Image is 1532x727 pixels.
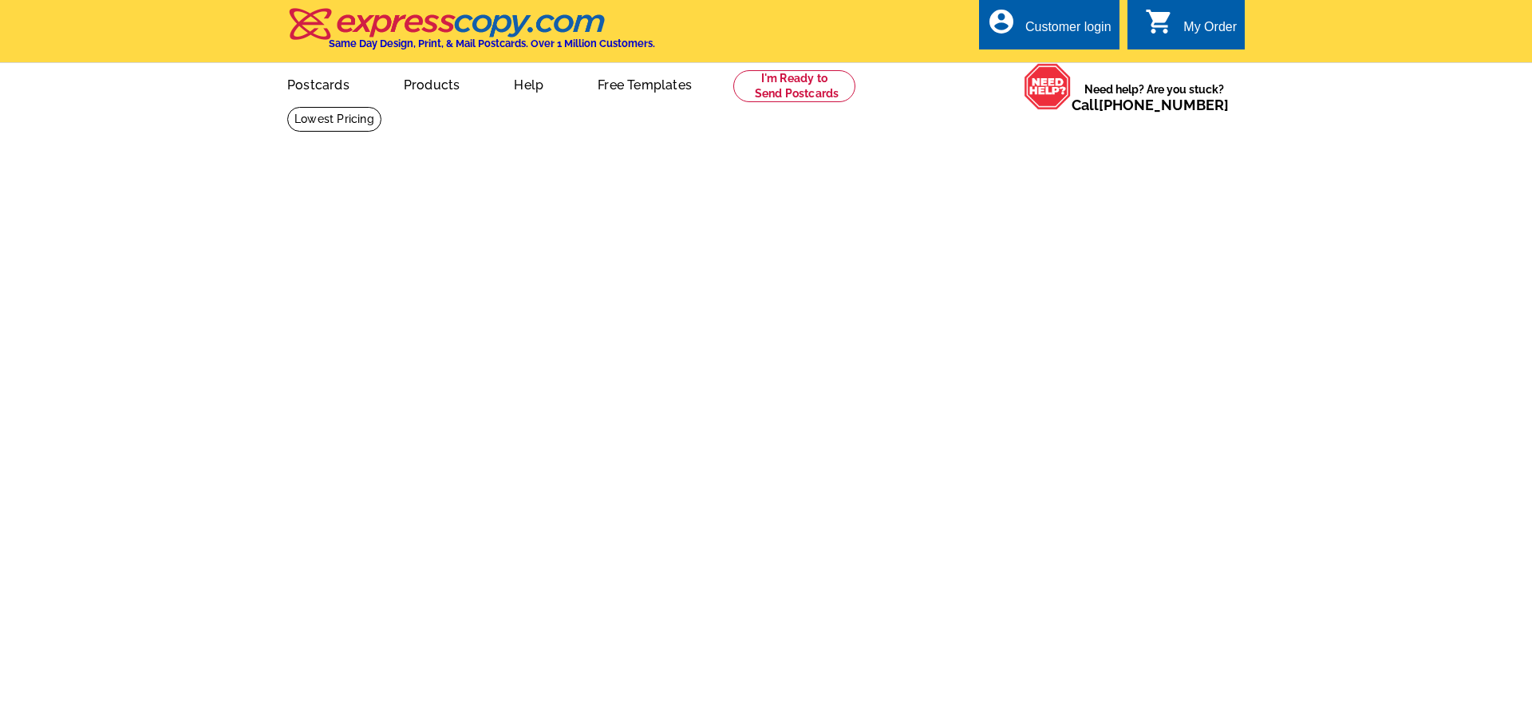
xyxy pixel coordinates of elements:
[378,65,486,102] a: Products
[1099,97,1229,113] a: [PHONE_NUMBER]
[1145,7,1174,36] i: shopping_cart
[287,19,655,49] a: Same Day Design, Print, & Mail Postcards. Over 1 Million Customers.
[1183,20,1237,42] div: My Order
[572,65,717,102] a: Free Templates
[329,38,655,49] h4: Same Day Design, Print, & Mail Postcards. Over 1 Million Customers.
[1025,20,1111,42] div: Customer login
[1072,81,1237,113] span: Need help? Are you stuck?
[987,7,1016,36] i: account_circle
[1145,18,1237,38] a: shopping_cart My Order
[1024,63,1072,110] img: help
[1072,97,1229,113] span: Call
[488,65,569,102] a: Help
[262,65,375,102] a: Postcards
[987,18,1111,38] a: account_circle Customer login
